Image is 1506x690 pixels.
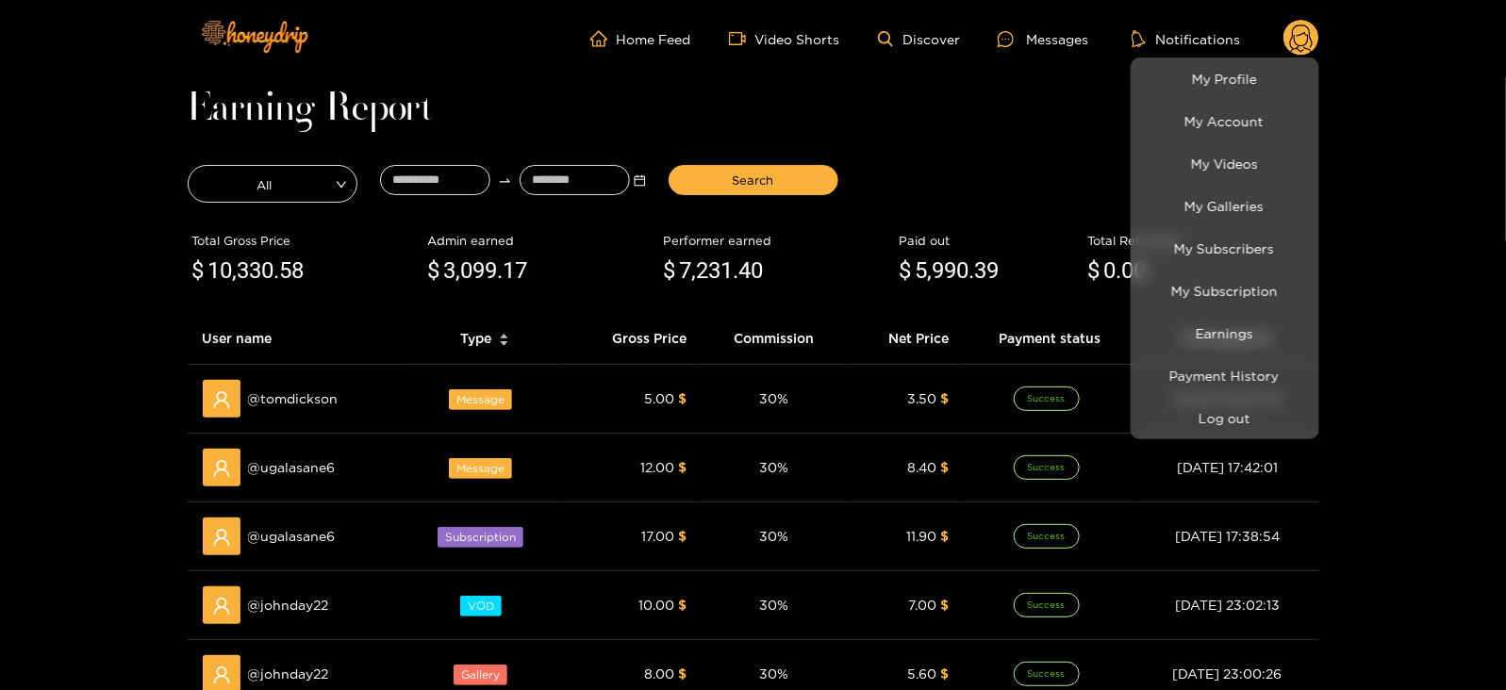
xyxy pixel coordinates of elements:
[1135,359,1315,392] a: Payment History
[1135,232,1315,265] a: My Subscribers
[1135,189,1315,222] a: My Galleries
[1135,147,1315,180] a: My Videos
[1135,317,1315,350] a: Earnings
[1135,105,1315,138] a: My Account
[1135,402,1315,435] button: Log out
[1135,274,1315,307] a: My Subscription
[1135,62,1315,95] a: My Profile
